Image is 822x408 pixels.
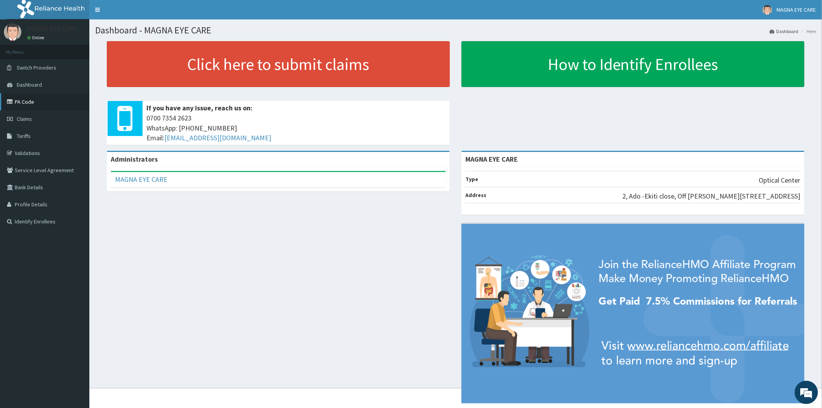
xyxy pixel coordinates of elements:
p: Optical Center [759,175,801,185]
b: Administrators [111,155,158,164]
span: Claims [17,115,32,122]
b: If you have any issue, reach us on: [146,103,253,112]
img: User Image [4,23,21,41]
img: User Image [763,5,772,15]
span: Switch Providers [17,64,56,71]
h1: Dashboard - MAGNA EYE CARE [95,25,816,35]
a: MAGNA EYE CARE [115,175,167,184]
span: Tariffs [17,133,31,139]
b: Address [465,192,486,199]
b: Type [465,176,478,183]
a: Online [27,35,46,40]
img: provider-team-banner.png [462,224,805,403]
li: Here [799,28,816,35]
span: 0700 7354 2623 WhatsApp: [PHONE_NUMBER] Email: [146,113,446,143]
span: Dashboard [17,81,42,88]
a: Click here to submit claims [107,41,450,87]
a: Dashboard [770,28,799,35]
a: [EMAIL_ADDRESS][DOMAIN_NAME] [164,133,271,142]
a: How to Identify Enrollees [462,41,805,87]
p: 2, Ado -Ekiti close, Off [PERSON_NAME][STREET_ADDRESS] [623,191,801,201]
strong: MAGNA EYE CARE [465,155,518,164]
span: MAGNA EYE CARE [777,6,816,13]
p: MAGNA EYE CARE [27,25,77,32]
